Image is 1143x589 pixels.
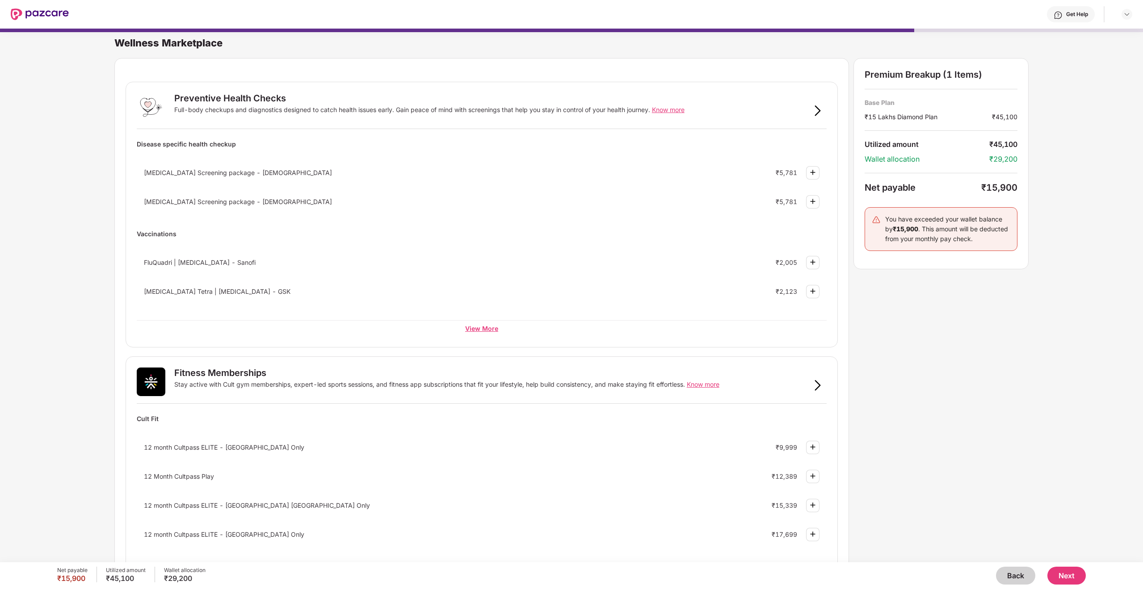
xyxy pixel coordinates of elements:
div: ₹17,699 [772,531,797,538]
span: Know more [687,380,719,388]
div: ₹15 Lakhs Diamond Plan [865,112,992,121]
span: 12 Month Cultpass Play [144,472,214,480]
div: ₹12,389 [772,472,797,480]
div: Fitness Memberships [174,368,266,378]
img: svg+xml;base64,PHN2ZyBpZD0iUGx1cy0zMngzMiIgeG1sbnM9Imh0dHA6Ly93d3cudzMub3JnLzIwMDAvc3ZnIiB3aWR0aD... [807,196,818,207]
span: 12 month Cultpass ELITE - [GEOGRAPHIC_DATA] [GEOGRAPHIC_DATA] Only [144,501,370,509]
img: svg+xml;base64,PHN2ZyBpZD0iUGx1cy0zMngzMiIgeG1sbnM9Imh0dHA6Ly93d3cudzMub3JnLzIwMDAvc3ZnIiB3aWR0aD... [807,286,818,297]
div: Utilized amount [106,567,146,574]
div: Preventive Health Checks [174,93,286,104]
b: ₹15,900 [893,225,918,233]
div: Cult Fit [137,411,827,426]
img: svg+xml;base64,PHN2ZyBpZD0iUGx1cy0zMngzMiIgeG1sbnM9Imh0dHA6Ly93d3cudzMub3JnLzIwMDAvc3ZnIiB3aWR0aD... [807,167,818,178]
img: svg+xml;base64,PHN2ZyB4bWxucz0iaHR0cDovL3d3dy53My5vcmcvMjAwMC9zdmciIHdpZHRoPSIyNCIgaGVpZ2h0PSIyNC... [872,215,881,224]
div: View More [137,320,827,336]
img: Fitness Memberships [137,368,165,396]
span: 12 month Cultpass ELITE - [GEOGRAPHIC_DATA] Only [144,531,304,538]
span: FluQuadri | [MEDICAL_DATA] - Sanofi [144,259,256,266]
div: Get Help [1066,11,1088,18]
div: ₹15,900 [57,574,88,583]
img: svg+xml;base64,PHN2ZyBpZD0iUGx1cy0zMngzMiIgeG1sbnM9Imh0dHA6Ly93d3cudzMub3JnLzIwMDAvc3ZnIiB3aWR0aD... [807,442,818,452]
img: svg+xml;base64,PHN2ZyBpZD0iSGVscC0zMngzMiIgeG1sbnM9Imh0dHA6Ly93d3cudzMub3JnLzIwMDAvc3ZnIiB3aWR0aD... [1054,11,1063,20]
div: ₹29,200 [989,155,1017,164]
div: ₹9,999 [776,443,797,451]
div: Full-body checkups and diagnostics designed to catch health issues early. Gain peace of mind with... [174,105,809,114]
div: Net payable [865,182,981,193]
img: svg+xml;base64,PHN2ZyBpZD0iRHJvcGRvd24tMzJ4MzIiIHhtbG5zPSJodHRwOi8vd3d3LnczLm9yZy8yMDAwL3N2ZyIgd2... [1123,11,1130,18]
span: [MEDICAL_DATA] Tetra | [MEDICAL_DATA] - GSK [144,288,290,295]
button: Back [996,567,1035,585]
div: ₹15,339 [772,501,797,509]
img: New Pazcare Logo [11,8,69,20]
img: svg+xml;base64,PHN2ZyBpZD0iUGx1cy0zMngzMiIgeG1sbnM9Imh0dHA6Ly93d3cudzMub3JnLzIwMDAvc3ZnIiB3aWR0aD... [807,500,818,510]
div: Stay active with Cult gym memberships, expert-led sports sessions, and fitness app subscriptions ... [174,380,809,389]
span: [MEDICAL_DATA] Screening package - [DEMOGRAPHIC_DATA] [144,198,332,205]
div: Wellness Marketplace [114,37,1143,49]
div: ₹2,005 [776,259,797,266]
div: Wallet allocation [865,155,989,164]
img: svg+xml;base64,PHN2ZyBpZD0iUGx1cy0zMngzMiIgeG1sbnM9Imh0dHA6Ly93d3cudzMub3JnLzIwMDAvc3ZnIiB3aWR0aD... [807,529,818,539]
div: Utilized amount [865,140,989,149]
div: ₹2,123 [776,288,797,295]
div: ₹5,781 [776,169,797,176]
div: You have exceeded your wallet balance by . This amount will be deducted from your monthly pay check. [885,214,1010,244]
div: Premium Breakup (1 Items) [865,69,1017,80]
img: svg+xml;base64,PHN2ZyBpZD0iUGx1cy0zMngzMiIgeG1sbnM9Imh0dHA6Ly93d3cudzMub3JnLzIwMDAvc3ZnIiB3aWR0aD... [807,257,818,267]
img: svg+xml;base64,PHN2ZyBpZD0iUGx1cy0zMngzMiIgeG1sbnM9Imh0dHA6Ly93d3cudzMub3JnLzIwMDAvc3ZnIiB3aWR0aD... [807,471,818,481]
div: Net payable [57,567,88,574]
div: ₹45,100 [989,140,1017,149]
div: ₹29,200 [164,574,206,583]
span: [MEDICAL_DATA] Screening package - [DEMOGRAPHIC_DATA] [144,169,332,176]
div: Base Plan [865,98,1017,107]
img: svg+xml;base64,PHN2ZyB3aWR0aD0iOSIgaGVpZ2h0PSIxNiIgdmlld0JveD0iMCAwIDkgMTYiIGZpbGw9Im5vbmUiIHhtbG... [812,105,823,116]
img: svg+xml;base64,PHN2ZyB3aWR0aD0iOSIgaGVpZ2h0PSIxNiIgdmlld0JveD0iMCAwIDkgMTYiIGZpbGw9Im5vbmUiIHhtbG... [812,380,823,391]
div: ₹45,100 [992,112,1017,121]
div: Disease specific health checkup [137,136,827,152]
div: Wallet allocation [164,567,206,574]
div: ₹45,100 [106,574,146,583]
button: Next [1047,567,1086,585]
div: ₹5,781 [776,198,797,205]
div: Vaccinations [137,226,827,242]
span: 12 month Cultpass ELITE - [GEOGRAPHIC_DATA] Only [144,443,304,451]
span: Know more [652,106,685,113]
img: Preventive Health Checks [137,93,165,121]
div: ₹15,900 [981,182,1017,193]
